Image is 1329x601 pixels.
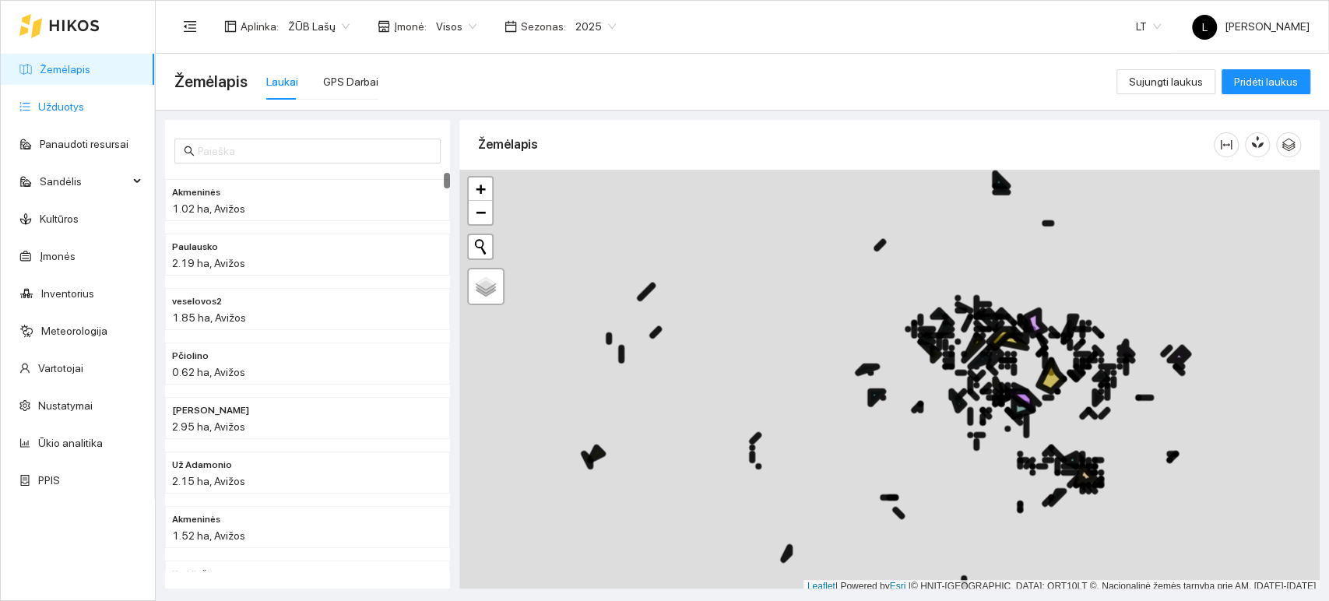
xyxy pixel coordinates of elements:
[478,122,1214,167] div: Žemėlapis
[198,142,431,160] input: Paieška
[41,287,94,300] a: Inventorius
[172,349,209,364] span: Pčiolino
[40,63,90,76] a: Žemėlapis
[909,581,911,592] span: |
[378,20,390,33] span: shop
[469,269,503,304] a: Layers
[1136,15,1161,38] span: LT
[224,20,237,33] span: layout
[172,420,245,433] span: 2.95 ha, Avižos
[241,18,279,35] span: Aplinka :
[1214,132,1239,157] button: column-width
[172,403,249,418] span: Mariko
[890,581,906,592] a: Esri
[172,257,245,269] span: 2.19 ha, Avižos
[469,201,492,224] a: Zoom out
[174,69,248,94] span: Žemėlapis
[803,580,1320,593] div: | Powered by © HNIT-[GEOGRAPHIC_DATA]; ORT10LT ©, Nacionalinė žemės tarnyba prie AM, [DATE]-[DATE]
[1215,139,1238,151] span: column-width
[172,240,218,255] span: Paulausko
[38,437,103,449] a: Ūkio analitika
[172,458,232,473] span: Už Adamonio
[172,366,245,378] span: 0.62 ha, Avižos
[172,567,216,582] span: Kurkliečio
[469,235,492,258] button: Initiate a new search
[172,311,246,324] span: 1.85 ha, Avižos
[288,15,350,38] span: ŽŪB Lašų
[1129,73,1203,90] span: Sujungti laukus
[40,250,76,262] a: Įmonės
[476,202,486,222] span: −
[1116,69,1215,94] button: Sujungti laukus
[40,138,128,150] a: Panaudoti resursai
[41,325,107,337] a: Meteorologija
[172,202,245,215] span: 1.02 ha, Avižos
[38,474,60,487] a: PPIS
[184,146,195,156] span: search
[469,177,492,201] a: Zoom in
[575,15,616,38] span: 2025
[807,581,835,592] a: Leaflet
[40,213,79,225] a: Kultūros
[1222,76,1310,88] a: Pridėti laukus
[38,362,83,374] a: Vartotojai
[521,18,566,35] span: Sezonas :
[266,73,298,90] div: Laukai
[476,179,486,199] span: +
[38,399,93,412] a: Nustatymai
[436,15,476,38] span: Visos
[38,100,84,113] a: Užduotys
[1202,15,1208,40] span: L
[1116,76,1215,88] a: Sujungti laukus
[172,185,220,200] span: Akmeninės
[172,475,245,487] span: 2.15 ha, Avižos
[1234,73,1298,90] span: Pridėti laukus
[1192,20,1310,33] span: [PERSON_NAME]
[172,294,222,309] span: veselovos2
[40,166,128,197] span: Sandėlis
[394,18,427,35] span: Įmonė :
[183,19,197,33] span: menu-fold
[1222,69,1310,94] button: Pridėti laukus
[172,512,220,527] span: Akmeninės
[505,20,517,33] span: calendar
[174,11,206,42] button: menu-fold
[323,73,378,90] div: GPS Darbai
[172,529,245,542] span: 1.52 ha, Avižos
